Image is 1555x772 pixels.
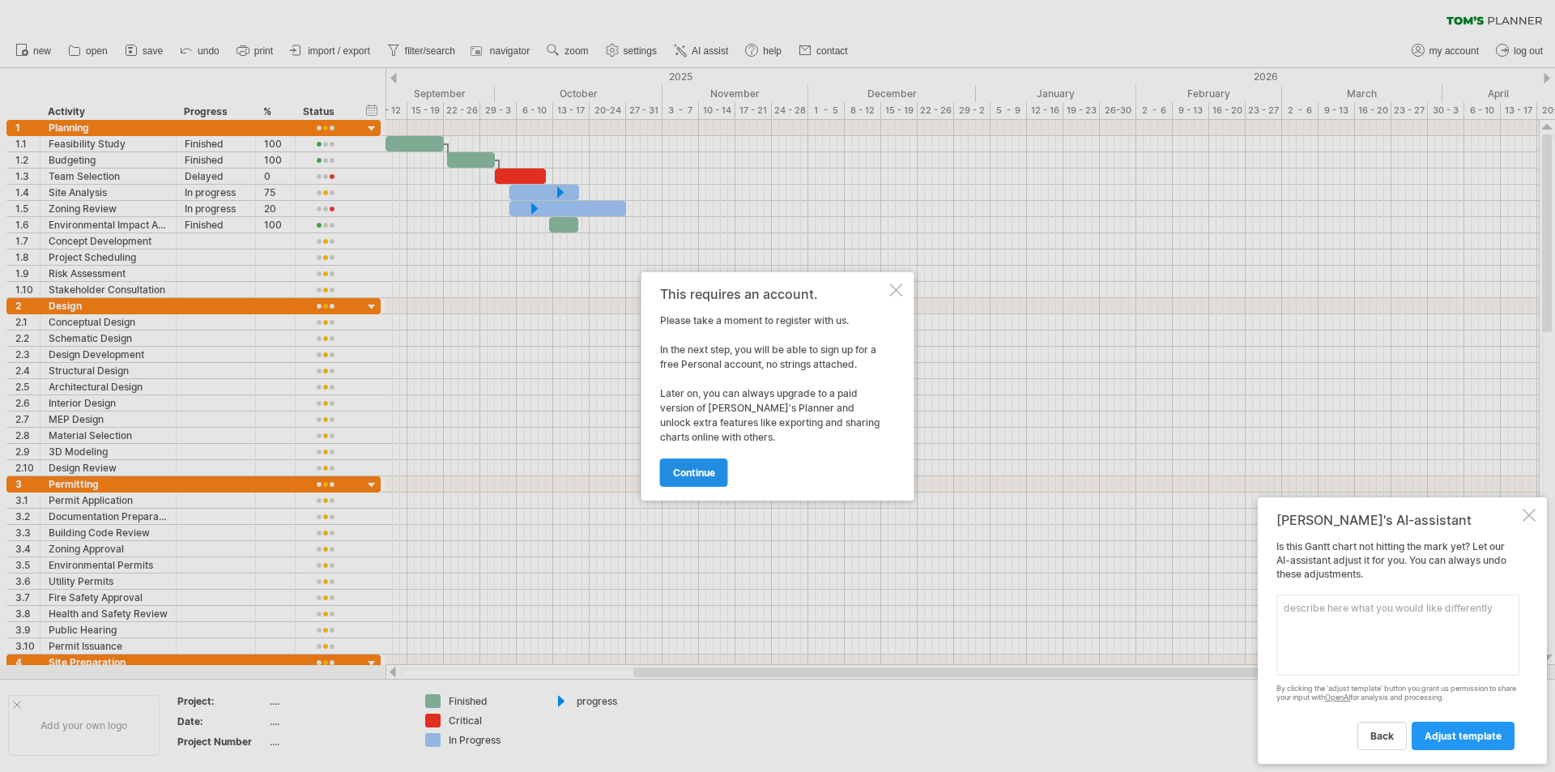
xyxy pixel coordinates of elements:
div: By clicking the 'adjust template' button you grant us permission to share your input with for ana... [1276,685,1519,702]
a: continue [660,459,728,487]
span: continue [673,467,715,479]
a: OpenAI [1325,693,1350,702]
div: Please take a moment to register with us. In the next step, you will be able to sign up for a fre... [660,287,887,486]
a: back [1357,722,1407,750]
div: [PERSON_NAME]'s AI-assistant [1276,512,1519,528]
a: adjust template [1412,722,1515,750]
span: adjust template [1425,730,1502,742]
span: back [1370,730,1394,742]
div: Is this Gantt chart not hitting the mark yet? Let our AI-assistant adjust it for you. You can alw... [1276,540,1519,749]
div: This requires an account. [660,287,887,301]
